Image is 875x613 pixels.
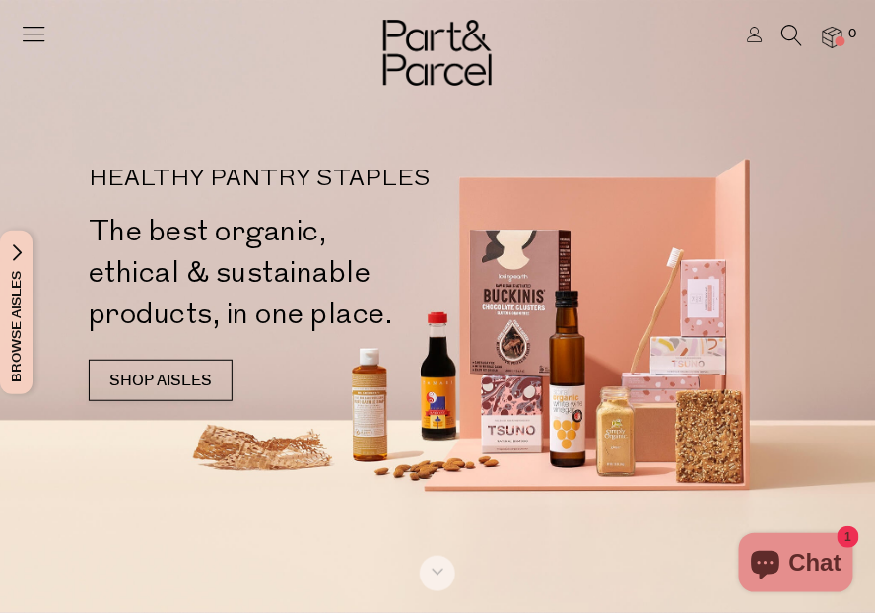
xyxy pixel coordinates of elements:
img: Part&Parcel [383,20,492,86]
h2: The best organic, ethical & sustainable products, in one place. [89,211,445,355]
inbox-online-store-chat: Shopify online store chat [733,533,859,597]
a: SHOP AISLES [89,360,233,401]
span: 0 [844,26,862,43]
a: 0 [823,27,842,47]
p: HEALTHY PANTRY STAPLES [89,168,445,191]
span: Browse Aisles [6,231,28,394]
